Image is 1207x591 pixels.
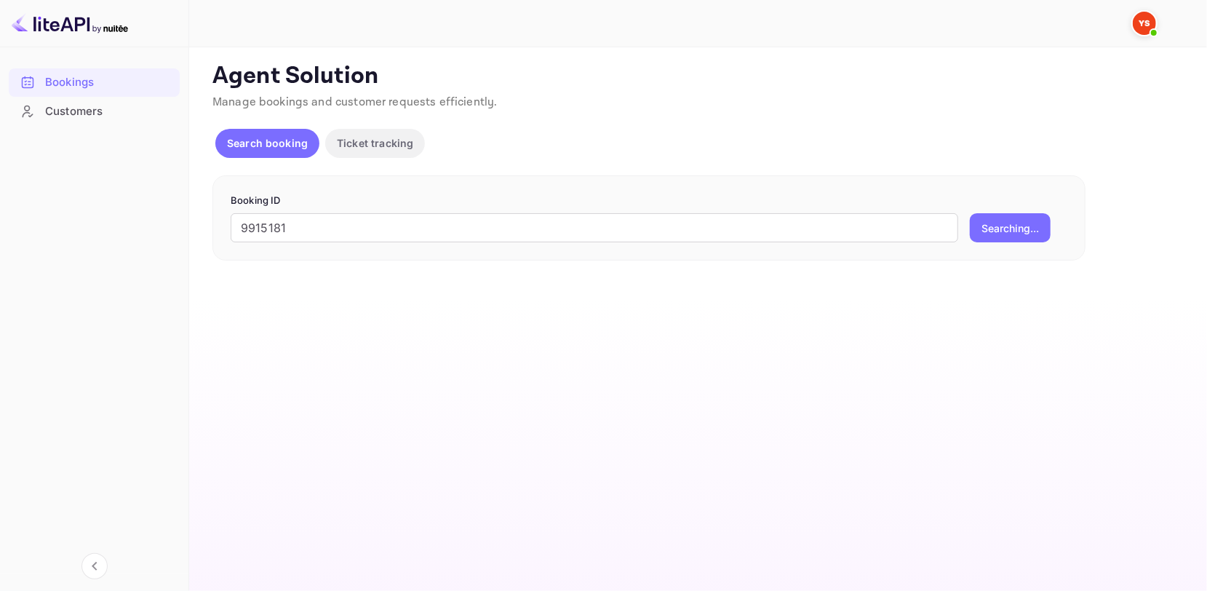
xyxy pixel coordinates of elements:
[1133,12,1156,35] img: Yandex Support
[12,12,128,35] img: LiteAPI logo
[9,98,180,124] a: Customers
[231,194,1067,208] p: Booking ID
[45,103,172,120] div: Customers
[9,98,180,126] div: Customers
[81,553,108,579] button: Collapse navigation
[970,213,1051,242] button: Searching...
[45,74,172,91] div: Bookings
[212,62,1181,91] p: Agent Solution
[337,135,413,151] p: Ticket tracking
[227,135,308,151] p: Search booking
[212,95,498,110] span: Manage bookings and customer requests efficiently.
[9,68,180,97] div: Bookings
[231,213,958,242] input: Enter Booking ID (e.g., 63782194)
[9,68,180,95] a: Bookings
